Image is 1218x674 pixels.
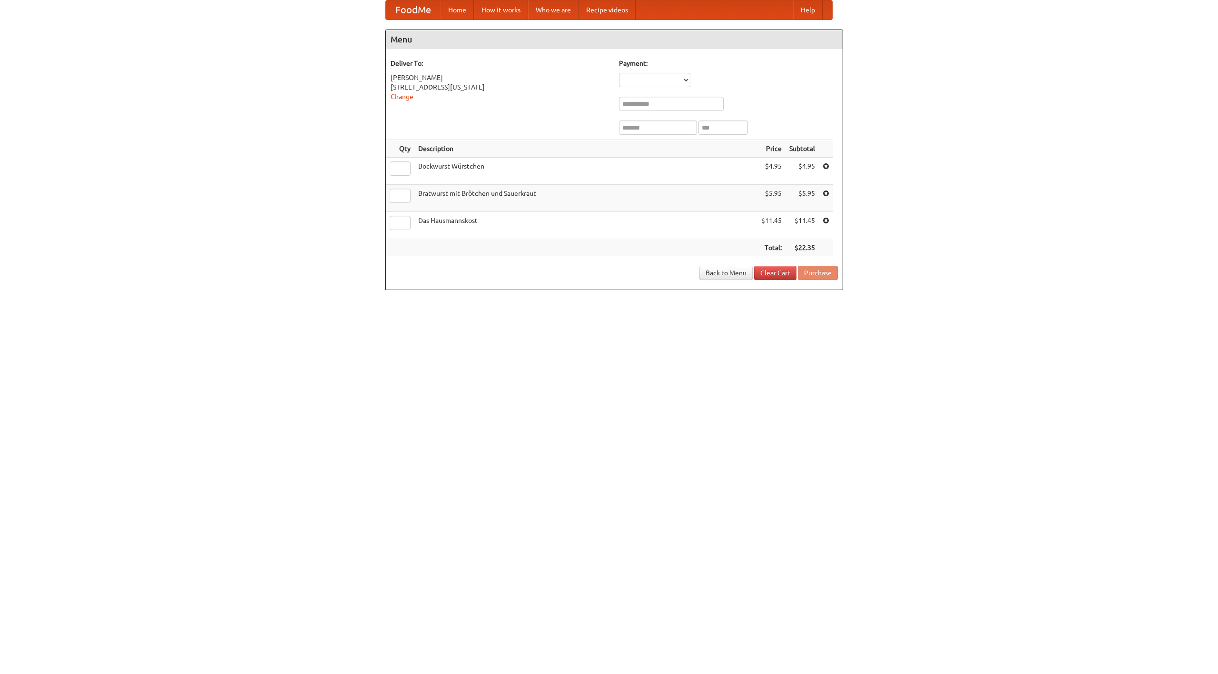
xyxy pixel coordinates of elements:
[386,0,441,20] a: FoodMe
[386,30,843,49] h4: Menu
[386,140,414,158] th: Qty
[786,185,819,212] td: $5.95
[786,239,819,257] th: $22.35
[414,185,757,212] td: Bratwurst mit Brötchen und Sauerkraut
[798,266,838,280] button: Purchase
[793,0,823,20] a: Help
[754,266,796,280] a: Clear Cart
[414,158,757,185] td: Bockwurst Würstchen
[757,185,786,212] td: $5.95
[619,59,838,68] h5: Payment:
[757,158,786,185] td: $4.95
[786,158,819,185] td: $4.95
[528,0,579,20] a: Who we are
[757,140,786,158] th: Price
[786,140,819,158] th: Subtotal
[391,82,609,92] div: [STREET_ADDRESS][US_STATE]
[786,212,819,239] td: $11.45
[391,73,609,82] div: [PERSON_NAME]
[474,0,528,20] a: How it works
[391,93,413,101] a: Change
[757,212,786,239] td: $11.45
[414,212,757,239] td: Das Hausmannskost
[579,0,636,20] a: Recipe videos
[441,0,474,20] a: Home
[391,59,609,68] h5: Deliver To:
[414,140,757,158] th: Description
[757,239,786,257] th: Total:
[699,266,753,280] a: Back to Menu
